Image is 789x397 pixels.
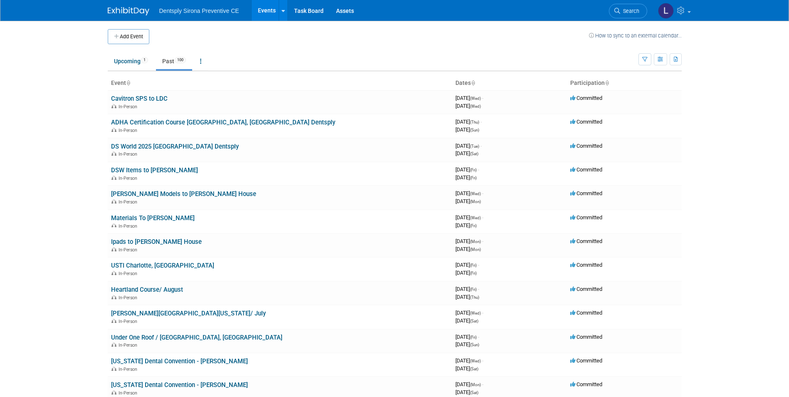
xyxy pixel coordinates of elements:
a: [PERSON_NAME] Models to [PERSON_NAME] House [111,190,256,198]
span: (Wed) [470,191,481,196]
img: In-Person Event [111,342,116,347]
a: DS World 2025 [GEOGRAPHIC_DATA] Dentsply [111,143,239,150]
span: Committed [570,310,602,316]
span: - [482,310,483,316]
a: Ipads to [PERSON_NAME] House [111,238,202,246]
span: [DATE] [455,246,481,252]
a: [US_STATE] Dental Convention - [PERSON_NAME] [111,357,248,365]
span: (Fri) [470,287,477,292]
span: (Fri) [470,168,477,172]
span: In-Person [119,151,140,157]
span: In-Person [119,128,140,133]
span: [DATE] [455,310,483,316]
span: [DATE] [455,238,483,244]
span: Committed [570,214,602,221]
span: Committed [570,166,602,173]
span: In-Person [119,271,140,276]
span: 1 [141,57,148,63]
span: [DATE] [455,198,481,204]
span: In-Person [119,247,140,253]
img: In-Person Event [111,104,116,108]
span: (Wed) [470,359,481,363]
a: Past100 [156,53,192,69]
span: - [478,334,479,340]
span: (Fri) [470,271,477,275]
span: (Wed) [470,311,481,315]
span: (Sat) [470,367,478,371]
span: (Mon) [470,382,481,387]
span: (Fri) [470,335,477,340]
span: - [482,357,483,364]
a: Sort by Event Name [126,79,130,86]
span: - [482,190,483,196]
a: Search [609,4,647,18]
a: [US_STATE] Dental Convention - [PERSON_NAME] [111,381,248,389]
span: [DATE] [455,143,482,149]
span: [DATE] [455,103,481,109]
th: Event [108,76,452,90]
span: Committed [570,334,602,340]
span: (Mon) [470,247,481,252]
span: (Fri) [470,223,477,228]
span: [DATE] [455,365,478,372]
a: USTI Charlotte, [GEOGRAPHIC_DATA] [111,262,214,269]
a: Under One Roof / [GEOGRAPHIC_DATA], [GEOGRAPHIC_DATA] [111,334,282,341]
span: Committed [570,381,602,387]
span: [DATE] [455,294,479,300]
a: Upcoming1 [108,53,154,69]
span: [DATE] [455,95,483,101]
span: [DATE] [455,150,478,156]
th: Participation [567,76,682,90]
img: In-Person Event [111,390,116,395]
span: Committed [570,119,602,125]
a: How to sync to an external calendar... [589,32,682,39]
span: - [480,143,482,149]
img: In-Person Event [111,367,116,371]
img: In-Person Event [111,295,116,299]
span: (Sun) [470,128,479,132]
img: In-Person Event [111,176,116,180]
span: [DATE] [455,190,483,196]
button: Add Event [108,29,149,44]
span: [DATE] [455,270,477,276]
span: Committed [570,190,602,196]
span: [DATE] [455,262,479,268]
span: Committed [570,238,602,244]
span: - [478,166,479,173]
a: ADHA Certification Course [GEOGRAPHIC_DATA], [GEOGRAPHIC_DATA] Dentsply [111,119,335,126]
span: [DATE] [455,381,483,387]
a: Sort by Start Date [471,79,475,86]
span: [DATE] [455,214,483,221]
span: [DATE] [455,318,478,324]
a: Heartland Course/ August [111,286,183,293]
span: [DATE] [455,357,483,364]
span: [DATE] [455,341,479,347]
img: In-Person Event [111,151,116,156]
span: (Wed) [470,96,481,101]
span: (Sun) [470,342,479,347]
span: - [482,214,483,221]
span: [DATE] [455,389,478,395]
span: (Mon) [470,199,481,204]
span: [DATE] [455,119,482,125]
img: In-Person Event [111,223,116,228]
a: [PERSON_NAME][GEOGRAPHIC_DATA][US_STATE]/ July [111,310,266,317]
span: Committed [570,95,602,101]
span: Committed [570,262,602,268]
span: (Sat) [470,319,478,323]
a: DSW Items to [PERSON_NAME] [111,166,198,174]
span: - [478,262,479,268]
span: - [480,119,482,125]
span: (Sat) [470,390,478,395]
span: (Thu) [470,120,479,124]
img: In-Person Event [111,271,116,275]
span: 100 [175,57,186,63]
span: In-Person [119,176,140,181]
a: Materials To [PERSON_NAME] [111,214,195,222]
span: In-Person [119,342,140,348]
span: - [482,381,483,387]
span: (Wed) [470,216,481,220]
img: In-Person Event [111,199,116,203]
th: Dates [452,76,567,90]
span: In-Person [119,223,140,229]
